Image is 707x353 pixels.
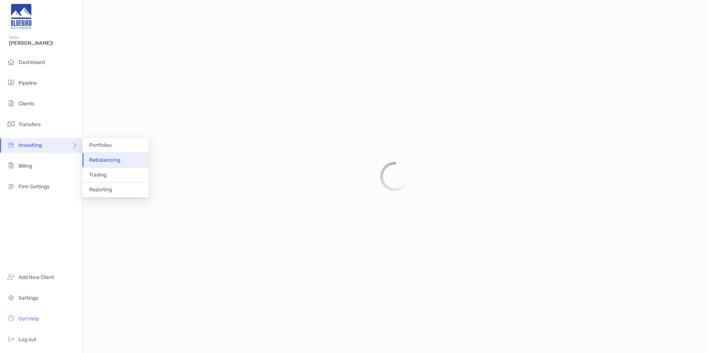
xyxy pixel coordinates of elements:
img: add_new_client icon [7,272,16,281]
span: Trading [89,172,106,178]
span: Pipeline [18,80,37,86]
img: settings icon [7,293,16,302]
img: clients icon [7,99,16,108]
img: pipeline icon [7,78,16,87]
img: Zoe Logo [9,3,33,30]
img: dashboard icon [7,57,16,66]
img: get-help icon [7,314,16,323]
span: Settings [18,295,38,301]
span: Dashboard [18,59,45,65]
span: Get Help [18,316,39,322]
span: Rebalancing [89,157,121,163]
span: Firm Settings [18,184,50,190]
span: Portfolios [89,142,112,148]
span: Clients [18,101,34,107]
img: logout icon [7,334,16,343]
span: Add New Client [18,274,54,280]
span: Investing [18,142,42,148]
span: Billing [18,163,32,169]
img: billing icon [7,161,16,170]
img: transfers icon [7,120,16,128]
img: investing icon [7,140,16,149]
span: [PERSON_NAME]! [9,40,78,46]
span: Reporting [89,186,112,193]
span: Transfers [18,121,41,128]
span: Log out [18,336,36,343]
img: firm-settings icon [7,182,16,191]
